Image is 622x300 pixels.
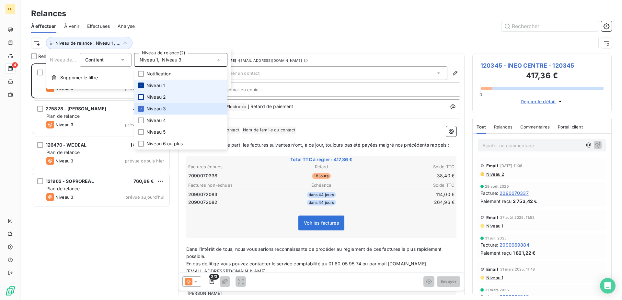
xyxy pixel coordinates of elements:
span: 31 juil. 2025 [485,236,507,240]
span: prévue aujourd’hui [125,194,164,200]
th: Factures échues [188,163,276,170]
span: Niveau 4 [146,117,166,124]
td: 2090072082 [188,199,276,206]
th: Solde TTC [366,182,455,189]
span: 3/3 [209,274,219,280]
span: Portail client [558,124,583,129]
span: dans 44 jours [307,192,336,198]
span: 432,96 € [133,106,154,111]
span: prévue depuis hier [125,122,164,127]
span: Facture : [480,293,498,300]
span: Effectuées [87,23,110,29]
span: Niveau 2 [146,94,166,100]
span: Niveau 5 [146,129,166,135]
span: 4 [12,62,18,68]
span: 29 août 2025 [485,184,509,188]
span: Voir les factures [304,220,339,226]
span: Plan de relance [46,113,80,119]
span: 18 jours [312,173,330,179]
button: Envoyer [437,276,460,287]
span: Email [486,215,498,220]
span: 126470 - WEDEAL [46,142,86,148]
span: Commentaires [520,124,550,129]
span: 120345 - INEO CENTRE [46,70,98,75]
h3: 417,36 € [480,70,604,83]
span: Sélectionner un contact [211,71,259,76]
span: Niveau 3 [55,122,73,127]
td: 114,00 € [366,191,455,198]
span: Déplier le détail [521,98,556,105]
span: Contient [85,57,104,62]
span: Niveau 3 [55,194,73,200]
td: 264,96 € [366,199,455,206]
span: Supprimer le filtre [60,74,98,81]
span: Total TTC à régler : 417,36 € [187,156,455,163]
span: Paiement reçu [480,250,512,256]
th: Retard [277,163,365,170]
button: Niveau de relance : Niveau 1 , ... [46,37,132,49]
span: [DATE] 11:08 [500,164,523,168]
span: Niveau 3 [146,106,166,112]
span: Facture : [480,190,498,196]
span: Niveau 1 [146,82,165,89]
th: Échéance [277,182,365,189]
span: Plan de relance [46,150,80,155]
span: Dans l’intérêt de tous, nous vous serions reconnaissants de procéder au règlement de ces factures... [186,246,443,259]
th: Factures non-échues [188,182,276,189]
div: Open Intercom Messenger [600,278,616,294]
span: En cas de litige vous pouvez contacter le service comptabilité au 01 60 05 95 74 ou par mail [DOM... [186,261,426,274]
th: Solde TTC [366,163,455,170]
span: Nom de famille du contact [242,127,296,134]
span: Niveau 3 [162,57,181,63]
span: 121962 - SOPROREAL [46,178,94,184]
span: 760,68 € [133,178,154,184]
button: Supprimer le filtre [46,71,231,85]
span: 120345 - INEO CENTRE - 120345 [480,61,604,70]
td: 38,40 € [366,172,455,179]
span: - [EMAIL_ADDRESS][DOMAIN_NAME] [237,59,302,62]
span: Analyse [118,23,135,29]
span: Paiement reçu [480,198,512,205]
input: Adresse email en copie ... [211,85,280,94]
span: prévue depuis hier [125,158,164,163]
span: Niveau 6 ou plus [146,140,183,147]
span: Niveau 2 [486,172,504,177]
span: 31 mars 2025, 11:48 [500,267,535,271]
span: 1 802,40 € [130,142,154,148]
img: Logo LeanPay [5,286,16,296]
span: À venir [64,23,79,29]
span: Leuze Electronic [213,103,247,111]
span: 2 753,42 € [513,198,537,205]
td: 2090072083 [188,191,276,198]
span: 2090065645 [500,293,529,300]
span: Niveau 1 [140,57,158,63]
span: 0 [479,92,482,97]
span: Niveau 1 [486,223,503,228]
span: 2090070337 [500,190,529,196]
span: Sauf erreur de notre part, les factures suivantes n’ont, à ce jour, toujours pas été payées malgr... [186,142,449,148]
button: Déplier le détail [519,98,566,105]
span: Niveau 3 [55,158,73,163]
span: 2090069884 [500,241,529,248]
span: 27 août 2025, 11:53 [500,216,535,219]
span: Niveau de relance [50,57,89,62]
span: Niveau 1 [486,275,503,280]
span: Plan de relance [46,186,80,191]
span: Relances [494,124,513,129]
span: Tout [477,124,486,129]
div: LE [5,4,16,14]
span: 275828 - [PERSON_NAME] [46,106,106,111]
span: dans 44 jours [307,200,336,206]
div: grid [31,63,170,300]
input: Rechercher [501,21,599,31]
span: ] Retard de paiement [248,104,294,109]
span: 1 821,22 € [513,250,536,256]
span: 2090070338 [188,172,218,179]
span: Notification [146,71,171,77]
span: Niveau de relance : Niveau 1 , ... [55,40,121,46]
h3: Relances [31,8,66,19]
span: , [158,57,159,63]
span: Relances [38,53,58,60]
span: À effectuer [31,23,56,29]
span: 31 mars 2025 [485,288,509,292]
